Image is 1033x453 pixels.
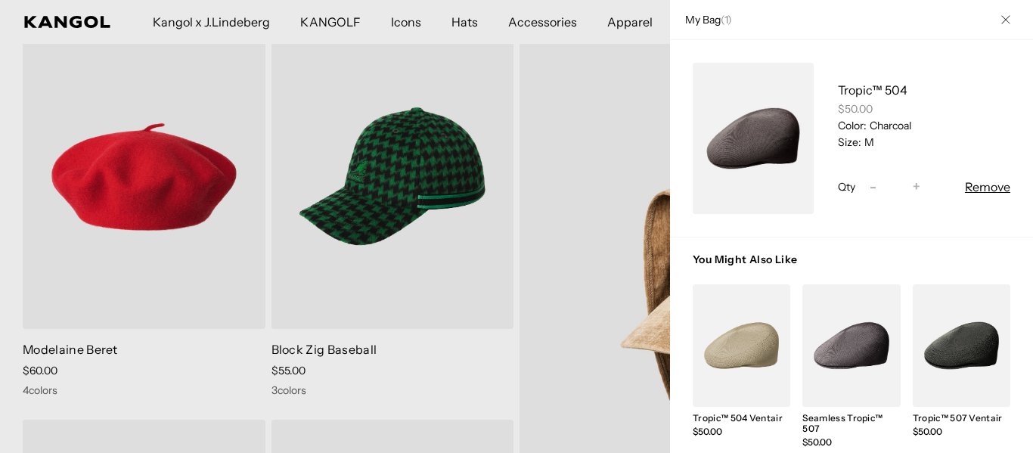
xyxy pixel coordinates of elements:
dt: Color: [838,119,867,132]
a: Seamless Tropic™ 507 [802,412,883,434]
dd: M [861,135,874,149]
span: - [870,177,876,197]
h3: You Might Also Like [693,253,1010,284]
a: Tropic™ 504 [838,82,907,98]
span: $50.00 [802,436,832,448]
span: $50.00 [913,426,942,437]
button: Remove Tropic™ 504 - Charcoal / M [965,178,1010,196]
input: Quantity for Tropic™ 504 [884,178,905,196]
span: + [913,177,920,197]
dt: Size: [838,135,861,149]
a: Tropic™ 507 Ventair [913,412,1003,424]
span: ( ) [721,13,732,26]
button: + [905,178,928,196]
div: $50.00 [838,102,1010,116]
span: $50.00 [693,426,722,437]
dd: Charcoal [867,119,911,132]
button: - [861,178,884,196]
span: Qty [838,180,855,194]
span: 1 [724,13,727,26]
a: Tropic™ 504 Ventair [693,412,783,424]
h2: My Bag [678,13,732,26]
